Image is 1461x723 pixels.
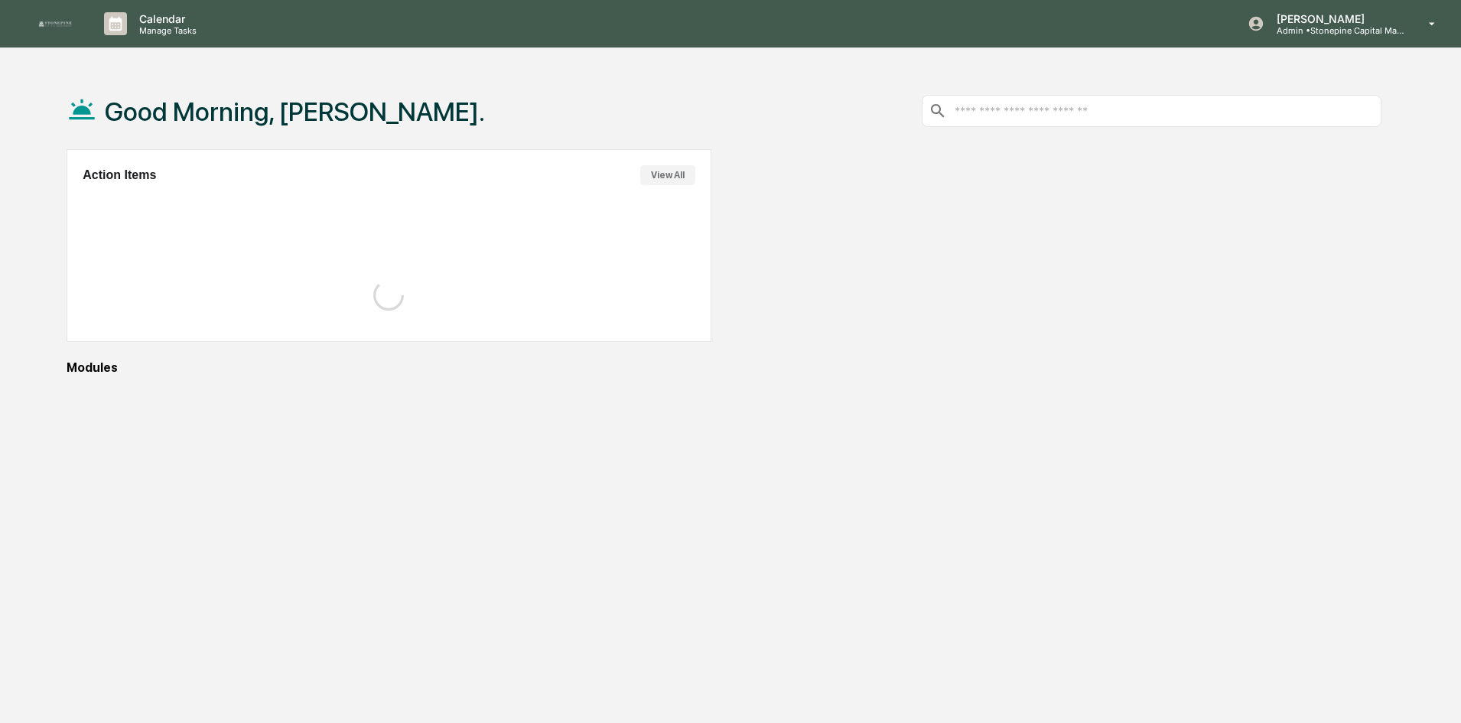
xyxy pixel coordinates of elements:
[83,168,156,182] h2: Action Items
[1264,25,1407,36] p: Admin • Stonepine Capital Management
[37,20,73,28] img: logo
[1264,12,1407,25] p: [PERSON_NAME]
[127,25,204,36] p: Manage Tasks
[105,96,485,127] h1: Good Morning, [PERSON_NAME].
[127,12,204,25] p: Calendar
[640,165,695,185] button: View All
[67,360,1381,375] div: Modules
